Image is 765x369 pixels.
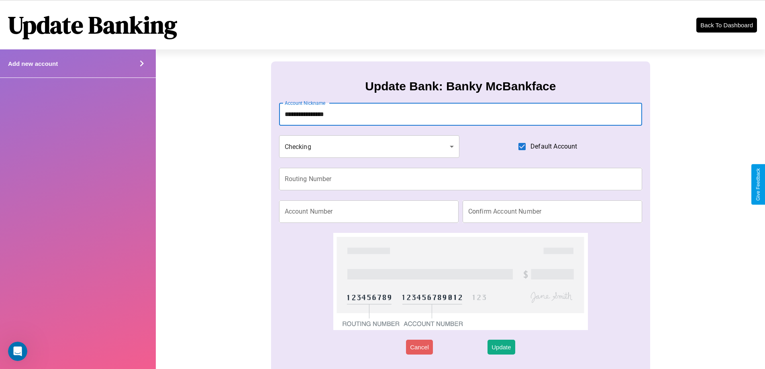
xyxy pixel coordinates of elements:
h3: Update Bank: Banky McBankface [365,80,556,93]
div: Checking [279,135,460,158]
h4: Add new account [8,60,58,67]
h1: Update Banking [8,8,177,41]
button: Cancel [406,340,433,355]
span: Default Account [530,142,577,151]
img: check [333,233,588,330]
label: Account Nickname [285,100,326,106]
iframe: Intercom live chat [8,342,27,361]
button: Update [488,340,515,355]
div: Give Feedback [755,168,761,201]
button: Back To Dashboard [696,18,757,33]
